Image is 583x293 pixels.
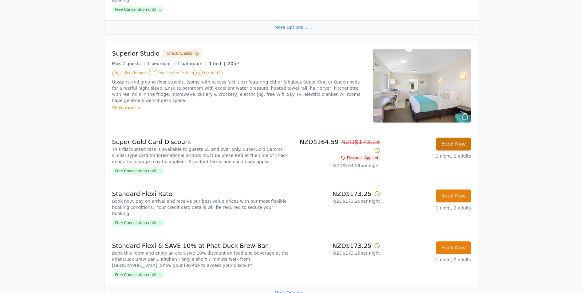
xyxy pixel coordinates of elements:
span: 50+ Sky Channels [112,70,152,76]
span: Free Cancellation until ... [112,6,164,13]
span: 1 bed | [209,61,225,66]
span: 1 bathroom | [177,61,207,66]
p: 1 night, 2 adults [385,257,471,263]
span: Free Cancellation until ... [112,168,164,174]
span: Free On-Site Parking [154,70,197,76]
p: 1 night, 2 adults [385,153,471,159]
button: Book Now [436,138,471,150]
p: 1 night, 2 adults [385,205,471,211]
p: NZD$164.59 per night [294,162,380,169]
button: Check Availability [163,49,203,58]
p: NZD$173.25 [294,241,380,250]
div: More Options ... [105,20,479,34]
span: Free Cancellation until ... [112,220,164,226]
span: Free Cancellation until ... [112,272,164,278]
p: Super Gold Card Discount [112,138,289,146]
button: Book Now [436,189,471,202]
button: Book Now [436,241,471,254]
span: 20m² [228,61,239,66]
p: Book this room and enjoy an exclusive 10% discount on food and beverage at the Phat Duck Brew Bar... [112,250,289,268]
h3: Superior Studio [112,49,160,58]
span: 1 bedroom | [147,61,175,66]
p: Standard Flexi Rate [112,189,289,198]
p: Upstairs and ground floor studios, (some with access facilities) featuring either fabulous Super ... [112,79,365,104]
p: NZD$164.59 [294,138,380,155]
p: NZD$173.25 [294,189,380,198]
p: This discounted rate is available to guests 65 and over only. SuperGold Card or similar type card... [112,146,289,165]
div: Show more > [112,105,365,111]
span: Free Wi-Fi [199,70,223,76]
span: Max 2 guests | [112,61,145,66]
p: Book now, pay on arrival and receive our best value prices with our most flexible booking conditi... [112,198,289,217]
span: NZD$173.25 [341,138,380,146]
p: Standard Flexi & SAVE 10% at Phat Duck Brew Bar [112,241,289,250]
span: Discount Applied [339,155,380,161]
p: NZD$173.25 per night [294,250,380,256]
p: NZD$173.25 per night [294,198,380,204]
